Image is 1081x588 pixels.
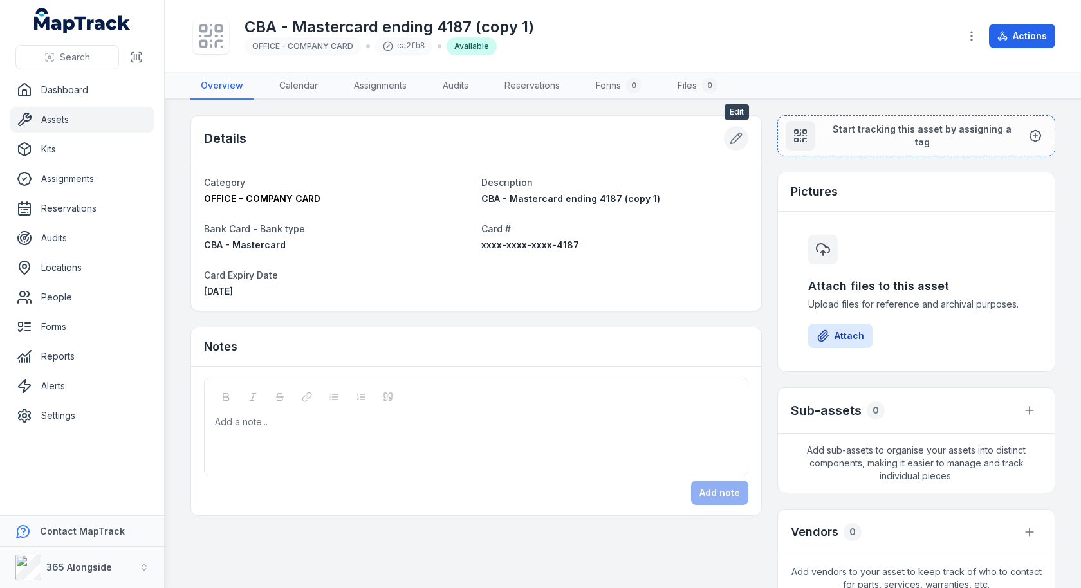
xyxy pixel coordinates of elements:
h2: Details [204,129,246,147]
a: Assignments [10,166,154,192]
time: 01/11/2028, 12:00:00 am [204,286,233,297]
span: CBA - Mastercard [204,239,286,250]
span: xxxx-xxxx-xxxx-4187 [481,239,579,250]
span: Search [60,51,90,64]
span: OFFICE - COMPANY CARD [204,193,320,204]
a: Audits [10,225,154,251]
span: Description [481,177,533,188]
strong: 365 Alongside [46,562,112,573]
a: Audits [432,73,479,100]
button: Actions [989,24,1055,48]
a: Overview [190,73,254,100]
h2: Sub-assets [791,401,862,419]
a: Settings [10,403,154,428]
span: Bank Card - Bank type [204,223,305,234]
a: Reservations [494,73,570,100]
div: 0 [844,523,862,541]
h3: Vendors [791,523,838,541]
a: Dashboard [10,77,154,103]
strong: Contact MapTrack [40,526,125,537]
div: ca2fb8 [375,37,432,55]
span: Card Expiry Date [204,270,278,280]
span: Start tracking this asset by assigning a tag [826,123,1019,149]
a: MapTrack [34,8,131,33]
h1: CBA - Mastercard ending 4187 (copy 1) [245,17,534,37]
a: Assignments [344,73,417,100]
div: 0 [867,401,885,419]
a: Alerts [10,373,154,399]
a: Calendar [269,73,328,100]
a: Files0 [667,73,728,100]
a: Kits [10,136,154,162]
h3: Pictures [791,183,838,201]
span: [DATE] [204,286,233,297]
span: Add sub-assets to organise your assets into distinct components, making it easier to manage and t... [778,434,1055,493]
span: Category [204,177,245,188]
a: Forms0 [586,73,652,100]
h3: Notes [204,338,237,356]
button: Attach [808,324,873,348]
a: Reservations [10,196,154,221]
div: Available [447,37,497,55]
span: Edit [725,104,749,120]
a: Assets [10,107,154,133]
a: Forms [10,314,154,340]
a: Reports [10,344,154,369]
span: Upload files for reference and archival purposes. [808,298,1024,311]
a: Locations [10,255,154,280]
span: CBA - Mastercard ending 4187 (copy 1) [481,193,660,204]
h3: Attach files to this asset [808,277,1024,295]
button: Start tracking this asset by assigning a tag [777,115,1055,156]
div: 0 [626,78,642,93]
div: 0 [702,78,717,93]
a: People [10,284,154,310]
span: Card # [481,223,511,234]
button: Search [15,45,119,69]
span: OFFICE - COMPANY CARD [252,41,353,51]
